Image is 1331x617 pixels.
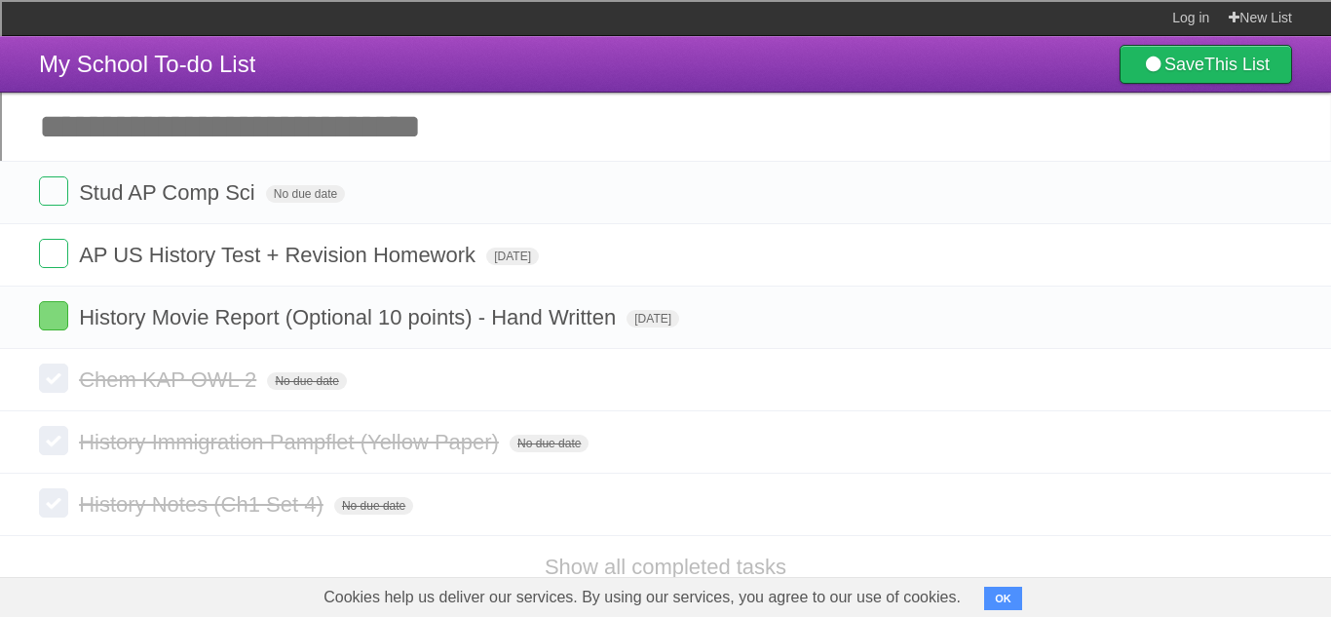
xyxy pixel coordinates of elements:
span: [DATE] [627,310,679,328]
span: No due date [266,185,345,203]
span: [DATE] [486,248,539,265]
a: SaveThis List [1120,45,1292,84]
span: No due date [267,372,346,390]
label: Done [39,239,68,268]
label: Done [39,364,68,393]
span: Stud AP Comp Sci [79,180,260,205]
label: Done [39,488,68,518]
span: No due date [510,435,589,452]
a: Show all completed tasks [545,555,786,579]
span: AP US History Test + Revision Homework [79,243,480,267]
span: History Notes (Ch1 Set 4) [79,492,328,517]
b: This List [1204,55,1270,74]
span: History Movie Report (Optional 10 points) - Hand Written [79,305,621,329]
label: Done [39,301,68,330]
span: History Immigration Pampflet (Yellow Paper) [79,430,504,454]
label: Done [39,176,68,206]
label: Done [39,426,68,455]
span: Chem KAP OWL 2 [79,367,261,392]
button: OK [984,587,1022,610]
span: No due date [334,497,413,515]
span: Cookies help us deliver our services. By using our services, you agree to our use of cookies. [304,578,980,617]
span: My School To-do List [39,51,255,77]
